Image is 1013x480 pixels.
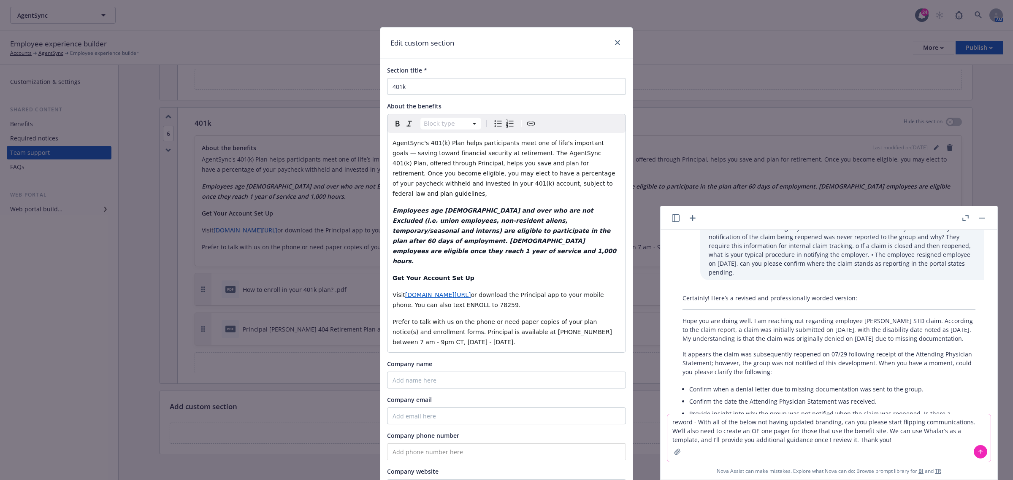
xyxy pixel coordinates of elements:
[492,118,504,129] button: Bulleted list
[387,66,427,74] span: Section title *
[683,294,975,302] p: Certainly! Here’s a revised and professionally worded version:
[935,467,941,475] a: TR
[387,431,459,440] span: Company phone number
[683,316,975,343] p: Hope you are doing well. I am reaching out regarding employee [PERSON_NAME] STD claim. According ...
[405,291,471,298] a: [DOMAIN_NAME][URL]
[393,275,474,281] strong: Get Your Account Set Up
[387,360,432,368] span: Company name
[387,102,441,110] span: About the benefits
[689,383,975,395] li: Confirm when a denial letter due to missing documentation was sent to the group.
[393,318,614,345] span: Prefer to talk with us on the phone or need paper copies of your plan notice(s) and enrollment fo...
[387,133,626,352] div: editable markdown
[387,407,626,424] input: Add email here
[667,414,991,462] textarea: reword - With all of the below not having updated branding, can you please start flipping communi...
[393,291,606,308] span: or download the Principal app to your mobile phone. You can also text ENROLL to 78259.
[525,118,537,129] button: Create link
[709,215,975,277] p: • Please confirm when a denial letter was sent to the group for lack of documentation. • Please c...
[390,38,454,49] h1: Edit custom section
[392,118,404,129] button: Bold
[664,462,994,480] span: Nova Assist can make mistakes. Explore what Nova can do: Browse prompt library for and
[387,443,626,460] input: Add phone number here
[689,407,975,429] li: Provide insight into why the group was not notified when the claim was reopened. Is there a stand...
[612,38,623,48] a: close
[393,207,618,264] strong: Employees age [DEMOGRAPHIC_DATA] and over who are not Excluded (i.e. union employees, non-residen...
[393,140,617,197] span: AgentSync's 401(k) Plan helps participants meet one of life’s important goals — saving toward fin...
[393,291,405,298] span: Visit
[387,372,626,388] input: Add name here
[504,118,516,129] button: Numbered list
[918,467,924,475] a: BI
[387,78,626,95] input: Add title here
[387,396,432,404] span: Company email
[683,350,975,376] p: It appears the claim was subsequently reopened on 07/29 following receipt of the Attending Physic...
[420,118,481,129] button: Block type
[492,118,516,129] div: toggle group
[387,467,439,475] span: Company website
[689,395,975,407] li: Confirm the date the Attending Physician Statement was received.
[404,118,415,129] button: Italic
